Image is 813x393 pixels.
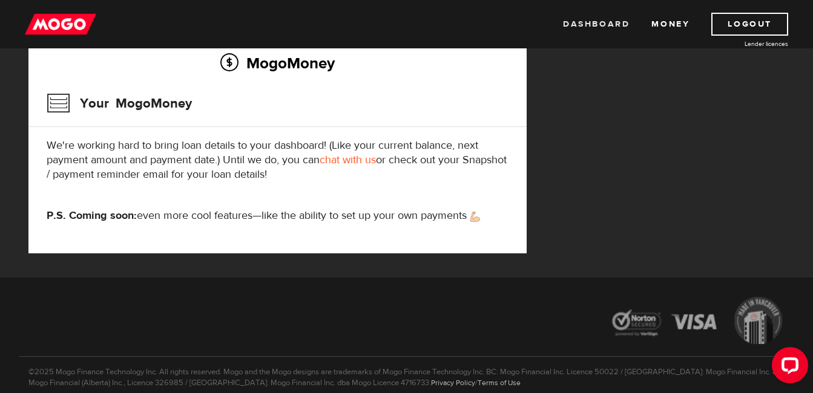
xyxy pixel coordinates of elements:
[651,13,690,36] a: Money
[47,209,137,222] strong: P.S. Coming soon:
[601,288,794,356] img: legal-icons-92a2ffecb4d32d839781d1b4e4802d7b.png
[697,39,788,48] a: Lender licences
[478,378,521,388] a: Terms of Use
[470,212,480,222] img: strong arm emoji
[762,342,813,393] iframe: LiveChat chat widget
[47,209,509,223] p: even more cool features—like the ability to set up your own payments
[47,88,192,119] h3: Your MogoMoney
[431,378,475,388] a: Privacy Policy
[711,13,788,36] a: Logout
[320,153,376,167] a: chat with us
[563,13,630,36] a: Dashboard
[47,50,509,76] h2: MogoMoney
[19,356,794,388] p: ©2025 Mogo Finance Technology Inc. All rights reserved. Mogo and the Mogo designs are trademarks ...
[47,138,509,182] p: We're working hard to bring loan details to your dashboard! (Like your current balance, next paym...
[25,13,96,36] img: mogo_logo-11ee424be714fa7cbb0f0f49df9e16ec.png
